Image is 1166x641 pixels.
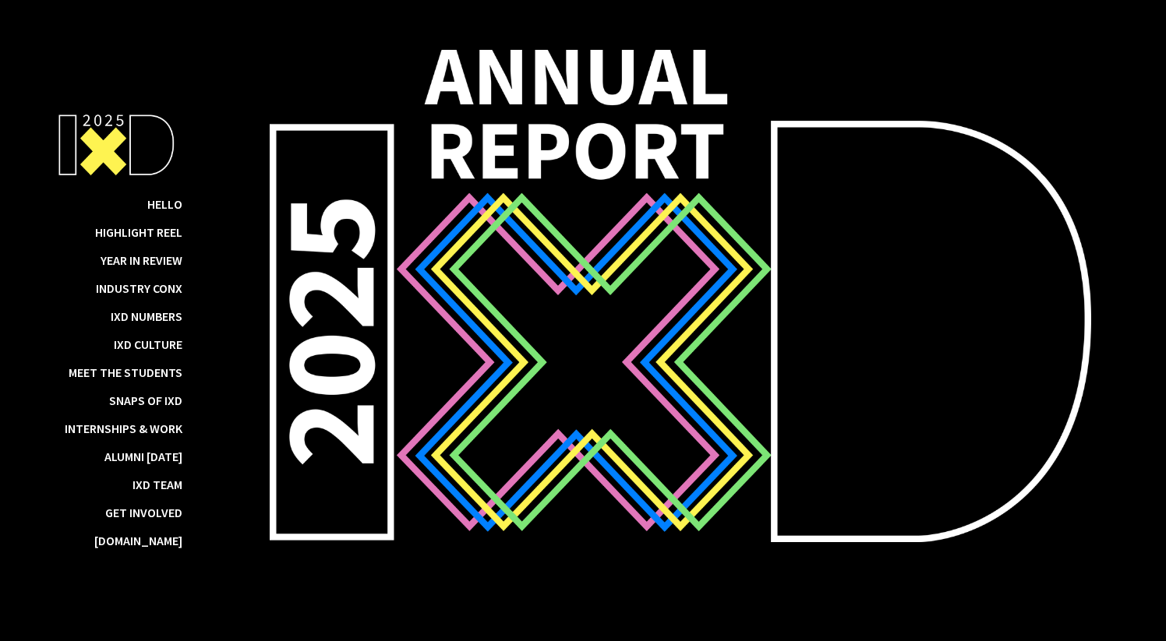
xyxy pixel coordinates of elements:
[111,308,182,324] a: IxD Numbers
[65,421,182,436] a: Internships & Work
[69,365,182,380] a: Meet the Students
[101,252,182,268] a: Year in Review
[114,336,182,352] a: IxD Culture
[94,533,182,548] a: [DOMAIN_NAME]
[109,393,182,408] a: Snaps of IxD
[132,477,182,492] a: IxD Team
[105,505,182,520] a: Get Involved
[96,280,182,296] a: Industry ConX
[95,224,182,240] a: Highlight Reel
[104,449,182,464] a: Alumni [DATE]
[147,196,182,212] a: Hello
